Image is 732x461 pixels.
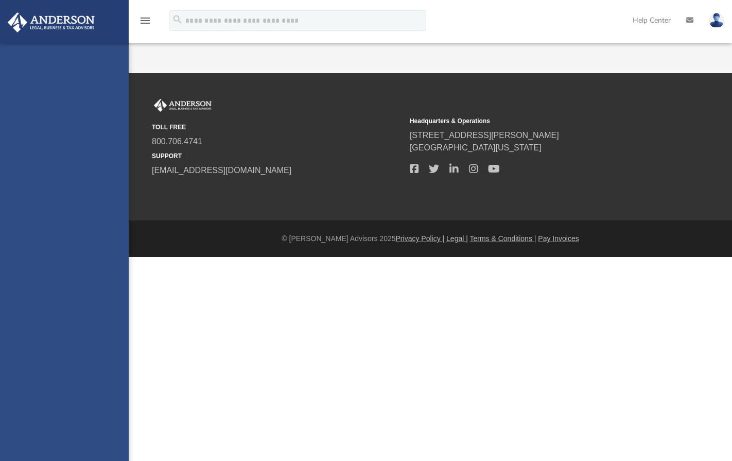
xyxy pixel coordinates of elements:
[410,116,660,126] small: Headquarters & Operations
[446,234,468,243] a: Legal |
[152,137,202,146] a: 800.706.4741
[410,131,559,140] a: [STREET_ADDRESS][PERSON_NAME]
[709,13,724,28] img: User Pic
[139,20,151,27] a: menu
[152,99,214,112] img: Anderson Advisors Platinum Portal
[410,143,542,152] a: [GEOGRAPHIC_DATA][US_STATE]
[470,234,536,243] a: Terms & Conditions |
[152,151,403,161] small: SUPPORT
[139,14,151,27] i: menu
[172,14,183,25] i: search
[396,234,445,243] a: Privacy Policy |
[152,123,403,132] small: TOLL FREE
[5,12,98,32] img: Anderson Advisors Platinum Portal
[152,166,291,175] a: [EMAIL_ADDRESS][DOMAIN_NAME]
[538,234,579,243] a: Pay Invoices
[129,233,732,244] div: © [PERSON_NAME] Advisors 2025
